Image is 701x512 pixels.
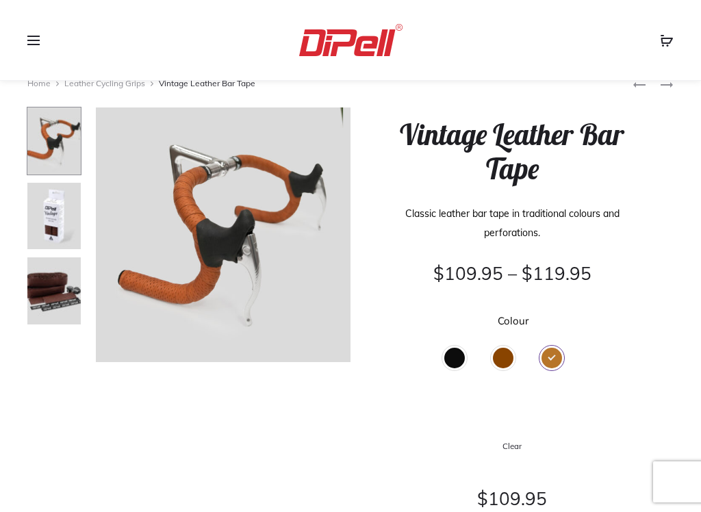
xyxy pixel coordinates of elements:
bdi: 119.95 [522,262,591,285]
img: Dipell-bike-Sbar-Brown-heavy-packaged-083-Paul-Osta-80x100.jpg [27,182,81,251]
p: Classic leather bar tape in traditional colours and perforations. [383,204,641,242]
img: Dipell-bike-Sbar-Tan-Heavy-80x100.jpg [27,107,81,175]
label: Colour [498,316,528,326]
img: Dipell-bike-Sbar-Brown-heavy-unpackaged-092-Paul-Osta-80x100.jpg [27,257,81,325]
nav: Vintage Leather Bar Tape [27,73,633,94]
bdi: 109.95 [477,487,547,510]
h1: Vintage Leather Bar Tape [383,118,641,187]
a: Home [27,78,51,88]
span: $ [477,487,488,510]
span: $ [522,262,533,285]
bdi: 109.95 [433,262,503,285]
nav: Product navigation [633,73,674,94]
span: – [508,262,517,285]
a: Leather Cycling Grips [64,78,145,88]
a: Clear [383,438,641,454]
span: $ [433,262,444,285]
